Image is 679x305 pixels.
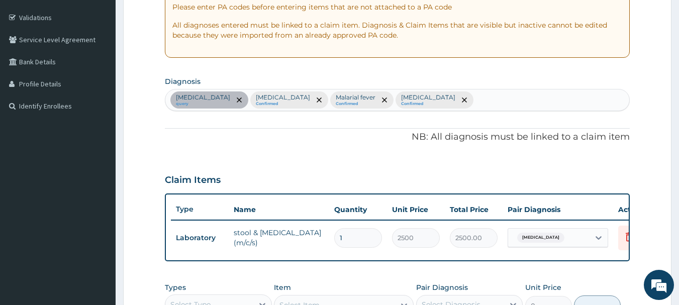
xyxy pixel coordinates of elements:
th: Name [229,199,329,220]
label: Unit Price [525,282,561,292]
span: [MEDICAL_DATA] [517,233,564,243]
textarea: Type your message and hit 'Enter' [5,200,191,236]
label: Diagnosis [165,76,201,86]
label: Types [165,283,186,292]
small: Confirmed [401,101,455,107]
label: Pair Diagnosis [416,282,468,292]
th: Quantity [329,199,387,220]
div: Minimize live chat window [165,5,189,29]
p: Malarial fever [336,93,375,101]
td: Laboratory [171,229,229,247]
span: remove selection option [235,95,244,105]
h3: Claim Items [165,175,221,186]
span: remove selection option [460,95,469,105]
img: d_794563401_company_1708531726252_794563401 [19,50,41,75]
p: [MEDICAL_DATA] [401,93,455,101]
th: Actions [613,199,663,220]
span: remove selection option [380,95,389,105]
span: remove selection option [315,95,324,105]
p: Please enter PA codes before entering items that are not attached to a PA code [172,2,623,12]
span: We're online! [58,89,139,191]
th: Pair Diagnosis [503,199,613,220]
div: Chat with us now [52,56,169,69]
th: Type [171,200,229,219]
label: Item [274,282,291,292]
th: Unit Price [387,199,445,220]
small: Confirmed [336,101,375,107]
p: All diagnoses entered must be linked to a claim item. Diagnosis & Claim Items that are visible bu... [172,20,623,40]
p: [MEDICAL_DATA] [176,93,230,101]
td: stool & [MEDICAL_DATA] (m/c/s) [229,223,329,253]
p: [MEDICAL_DATA] [256,93,310,101]
th: Total Price [445,199,503,220]
p: NB: All diagnosis must be linked to a claim item [165,131,630,144]
small: Confirmed [256,101,310,107]
small: query [176,101,230,107]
